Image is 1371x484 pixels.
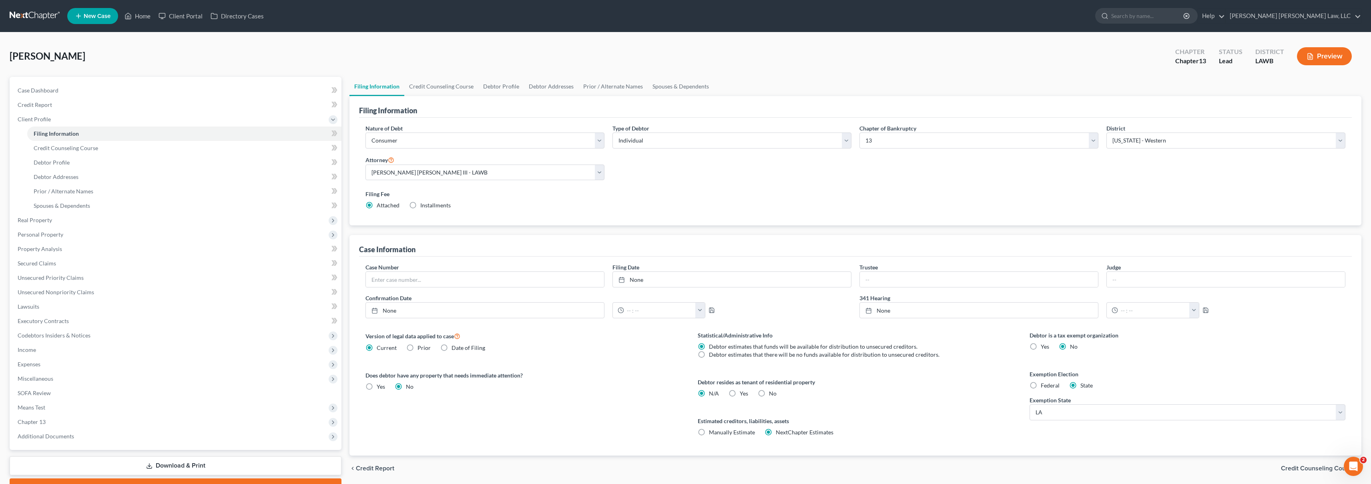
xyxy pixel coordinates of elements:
[1255,56,1284,66] div: LAWB
[709,351,939,358] span: Debtor estimates that there will be no funds available for distribution to unsecured creditors.
[1199,57,1206,64] span: 13
[11,242,341,256] a: Property Analysis
[709,429,755,436] span: Manually Estimate
[18,433,74,440] span: Additional Documents
[34,173,78,180] span: Debtor Addresses
[1070,343,1078,350] span: No
[18,375,53,382] span: Miscellaneous
[18,101,52,108] span: Credit Report
[1297,47,1352,65] button: Preview
[11,285,341,299] a: Unsecured Nonpriority Claims
[366,303,604,318] a: None
[418,344,431,351] span: Prior
[361,294,855,302] label: Confirmation Date
[349,465,394,472] button: chevron_left Credit Report
[34,202,90,209] span: Spouses & Dependents
[18,303,39,310] span: Lawsuits
[524,77,578,96] a: Debtor Addresses
[11,256,341,271] a: Secured Claims
[698,417,1014,425] label: Estimated creditors, liabilities, assets
[356,465,394,472] span: Credit Report
[365,331,681,341] label: Version of legal data applied to case
[84,13,110,19] span: New Case
[377,202,399,209] span: Attached
[18,418,46,425] span: Chapter 13
[578,77,648,96] a: Prior / Alternate Names
[11,299,341,314] a: Lawsuits
[18,390,51,396] span: SOFA Review
[612,263,639,271] label: Filing Date
[1175,56,1206,66] div: Chapter
[478,77,524,96] a: Debtor Profile
[1360,457,1367,463] span: 2
[1255,47,1284,56] div: District
[1219,56,1243,66] div: Lead
[776,429,833,436] span: NextChapter Estimates
[406,383,414,390] span: No
[1041,343,1049,350] span: Yes
[1281,465,1361,472] button: Credit Counseling Course chevron_right
[855,294,1349,302] label: 341 Hearing
[18,289,94,295] span: Unsecured Nonpriority Claims
[27,127,341,141] a: Filing Information
[27,141,341,155] a: Credit Counseling Course
[1111,8,1184,23] input: Search by name...
[1030,370,1345,378] label: Exemption Election
[359,106,417,115] div: Filing Information
[11,314,341,328] a: Executory Contracts
[1041,382,1060,389] span: Federal
[698,378,1014,386] label: Debtor resides as tenant of residential property
[769,390,777,397] span: No
[18,217,52,223] span: Real Property
[18,332,90,339] span: Codebtors Insiders & Notices
[34,159,70,166] span: Debtor Profile
[18,231,63,238] span: Personal Property
[34,188,93,195] span: Prior / Alternate Names
[859,124,916,133] label: Chapter of Bankruptcy
[1106,263,1121,271] label: Judge
[698,331,1014,339] label: Statistical/Administrative Info
[709,390,719,397] span: N/A
[1118,303,1190,318] input: -- : --
[10,456,341,475] a: Download & Print
[18,274,84,281] span: Unsecured Priority Claims
[27,199,341,213] a: Spouses & Dependents
[365,155,394,165] label: Attorney
[709,343,917,350] span: Debtor estimates that funds will be available for distribution to unsecured creditors.
[404,77,478,96] a: Credit Counseling Course
[18,260,56,267] span: Secured Claims
[18,87,58,94] span: Case Dashboard
[18,404,45,411] span: Means Test
[27,170,341,184] a: Debtor Addresses
[365,371,681,380] label: Does debtor have any property that needs immediate attention?
[1344,457,1363,476] iframe: Intercom live chat
[860,303,1098,318] a: None
[34,145,98,151] span: Credit Counseling Course
[452,344,485,351] span: Date of Filing
[365,190,1345,198] label: Filing Fee
[11,271,341,285] a: Unsecured Priority Claims
[420,202,451,209] span: Installments
[10,50,85,62] span: [PERSON_NAME]
[740,390,748,397] span: Yes
[1175,47,1206,56] div: Chapter
[1107,272,1345,287] input: --
[1030,396,1071,404] label: Exemption State
[18,245,62,252] span: Property Analysis
[34,130,79,137] span: Filing Information
[365,124,403,133] label: Nature of Debt
[1030,331,1345,339] label: Debtor is a tax exempt organization
[377,383,385,390] span: Yes
[624,303,696,318] input: -- : --
[1219,47,1243,56] div: Status
[155,9,207,23] a: Client Portal
[11,386,341,400] a: SOFA Review
[613,272,851,287] a: None
[1080,382,1093,389] span: State
[11,83,341,98] a: Case Dashboard
[18,346,36,353] span: Income
[349,77,404,96] a: Filing Information
[349,465,356,472] i: chevron_left
[18,116,51,123] span: Client Profile
[207,9,268,23] a: Directory Cases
